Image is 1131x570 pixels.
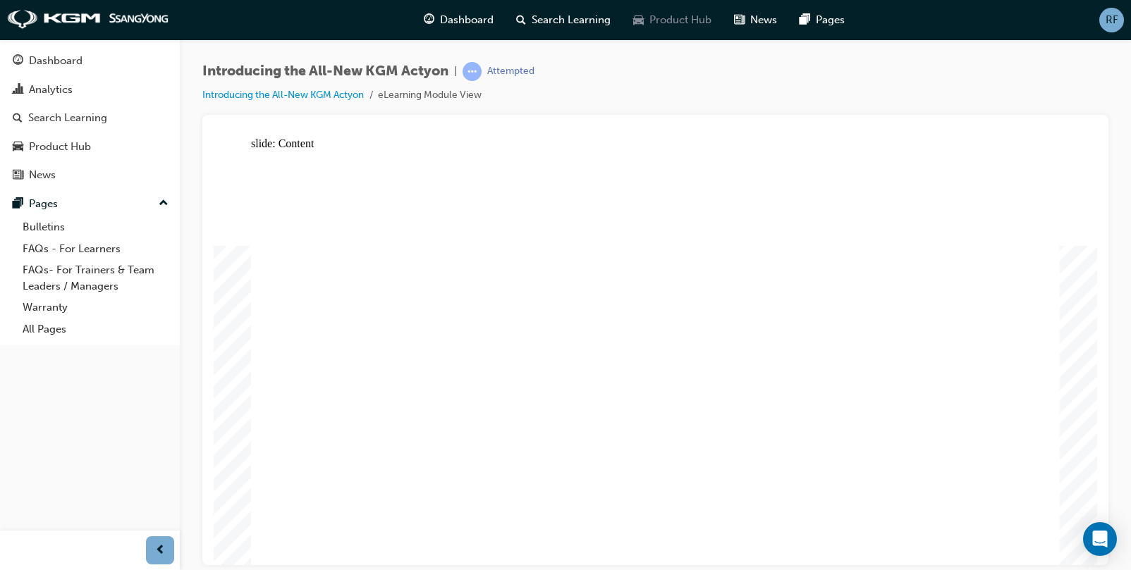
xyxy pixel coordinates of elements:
a: search-iconSearch Learning [505,6,622,35]
div: Open Intercom Messenger [1083,522,1117,556]
div: Pages [29,196,58,212]
a: Analytics [6,77,174,103]
div: Analytics [29,82,73,98]
a: news-iconNews [723,6,788,35]
span: Pages [816,12,845,28]
button: RF [1099,8,1124,32]
span: news-icon [734,11,745,29]
span: chart-icon [13,84,23,97]
div: Dashboard [29,53,82,69]
span: up-icon [159,194,169,213]
span: Product Hub [649,12,711,28]
span: pages-icon [13,198,23,211]
span: Introducing the All-New KGM Actyon [202,63,448,80]
span: | [454,63,457,80]
a: All Pages [17,318,174,340]
a: Introducing the All-New KGM Actyon [202,89,364,101]
a: Bulletins [17,216,174,238]
li: eLearning Module View [378,87,482,104]
span: RF [1106,12,1118,28]
button: Pages [6,191,174,217]
a: Warranty [17,297,174,318]
span: prev-icon [155,542,166,559]
span: news-icon [13,169,23,182]
span: pages-icon [800,11,810,29]
div: News [29,167,56,183]
span: search-icon [13,112,23,125]
img: kgm [7,10,169,30]
div: Search Learning [28,110,107,126]
button: DashboardAnalyticsSearch LearningProduct HubNews [6,45,174,191]
span: Search Learning [532,12,611,28]
span: car-icon [13,141,23,154]
span: guage-icon [13,55,23,68]
a: Product Hub [6,134,174,160]
a: FAQs - For Learners [17,238,174,260]
span: search-icon [516,11,526,29]
a: News [6,162,174,188]
a: pages-iconPages [788,6,856,35]
span: Dashboard [440,12,494,28]
span: guage-icon [424,11,434,29]
div: Attempted [487,65,534,78]
a: Search Learning [6,105,174,131]
a: guage-iconDashboard [412,6,505,35]
span: learningRecordVerb_ATTEMPT-icon [463,62,482,81]
a: car-iconProduct Hub [622,6,723,35]
div: Product Hub [29,139,91,155]
a: Dashboard [6,48,174,74]
span: car-icon [633,11,644,29]
a: FAQs- For Trainers & Team Leaders / Managers [17,259,174,297]
span: News [750,12,777,28]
